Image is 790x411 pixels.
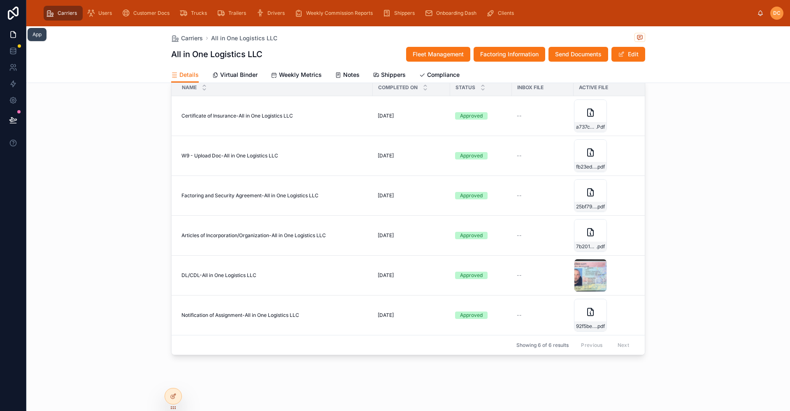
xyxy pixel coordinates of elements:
span: Compliance [427,71,460,79]
span: Trucks [191,10,207,16]
span: Name [182,84,197,91]
span: DC [773,10,781,16]
button: Edit [611,47,645,62]
a: Notes [335,67,360,84]
a: -- [517,272,569,279]
a: Weekly Commission Reports [292,6,379,21]
span: -- [517,272,522,279]
div: App [33,31,42,38]
a: a737c4b0-15ba-4e10-917f-b0ac8b284172-COI-Exp.-8-21-26.Pdf [574,99,643,132]
a: Drivers [253,6,290,21]
a: [DATE] [378,152,445,159]
span: -- [517,113,522,119]
a: [DATE] [378,232,445,239]
span: [DATE] [378,232,394,239]
span: Carriers [58,10,77,16]
span: -- [517,232,522,239]
a: Compliance [419,67,460,84]
span: 7b2017da-8924-4437-9b0e-f738ba7a5933-Certificate-of-Existence [576,243,596,250]
a: [DATE] [378,312,445,319]
span: -- [517,152,522,159]
span: Showing 6 of 6 results [516,342,569,349]
span: Drivers [267,10,285,16]
a: Articles of Incorporation/Organization-All in One Logistics LLC [181,232,368,239]
span: Fleet Management [413,50,464,58]
a: Onboarding Dash [422,6,482,21]
button: Fleet Management [406,47,470,62]
a: Approved [455,112,507,120]
span: Shippers [381,71,406,79]
span: Notes [343,71,360,79]
a: [DATE] [378,113,445,119]
span: [DATE] [378,192,394,199]
a: Factoring and Security Agreement-All in One Logistics LLC [181,192,368,199]
h1: All in One Logistics LLC [171,48,263,60]
a: DL/CDL-All in One Logistics LLC [181,272,368,279]
span: Trailers [228,10,246,16]
a: 7b2017da-8924-4437-9b0e-f738ba7a5933-Certificate-of-Existence.pdf [574,219,643,252]
span: Factoring Information [480,50,539,58]
a: Approved [455,272,507,279]
a: Approved [455,152,507,159]
span: fb23ed62-ea2e-4f04-96cf-a55e3ac276ad-W9 [576,164,596,170]
a: -- [517,152,569,159]
div: scrollable content [39,4,757,22]
span: -- [517,192,522,199]
span: Articles of Incorporation/Organization-All in One Logistics LLC [181,232,326,239]
span: Weekly Commission Reports [306,10,373,16]
span: Carriers [181,34,203,42]
a: -- [517,232,569,239]
a: Shippers [380,6,421,21]
span: .Pdf [596,124,605,130]
a: Approved [455,312,507,319]
a: W9 - Upload Doc-All in One Logistics LLC [181,152,368,159]
span: [DATE] [378,152,394,159]
span: Virtual Binder [220,71,258,79]
span: Onboarding Dash [436,10,476,16]
button: Send Documents [548,47,608,62]
span: [DATE] [378,312,394,319]
span: .pdf [596,164,605,170]
span: 92f5bef6-7433-45c4-9f70-c393fb8af367-NOA [576,323,596,330]
div: Approved [460,232,483,239]
a: Approved [455,192,507,199]
a: Virtual Binder [212,67,258,84]
span: Shippers [394,10,415,16]
a: All in One Logistics LLC [211,34,277,42]
button: Factoring Information [474,47,545,62]
a: Certificate of Insurance-All in One Logistics LLC [181,113,368,119]
span: Send Documents [555,50,602,58]
div: Approved [460,272,483,279]
a: Shippers [373,67,406,84]
a: Details [171,67,199,83]
a: Notification of Assignment-All in One Logistics LLC [181,312,368,319]
div: Approved [460,152,483,159]
div: Approved [460,312,483,319]
span: a737c4b0-15ba-4e10-917f-b0ac8b284172-COI-Exp.-8-21-26 [576,124,596,130]
a: [DATE] [378,272,445,279]
span: .pdf [596,203,605,210]
div: Approved [460,112,483,120]
span: Factoring and Security Agreement-All in One Logistics LLC [181,192,318,199]
span: W9 - Upload Doc-All in One Logistics LLC [181,152,278,159]
a: Customer Docs [119,6,175,21]
a: [DATE] [378,192,445,199]
span: Notification of Assignment-All in One Logistics LLC [181,312,299,319]
a: Trucks [177,6,213,21]
span: DL/CDL-All in One Logistics LLC [181,272,256,279]
span: [DATE] [378,113,394,119]
span: -- [517,312,522,319]
span: Users [98,10,112,16]
span: Active File [579,84,608,91]
a: -- [517,113,569,119]
a: Carriers [44,6,83,21]
a: Trailers [214,6,252,21]
a: 92f5bef6-7433-45c4-9f70-c393fb8af367-NOA.pdf [574,299,643,332]
a: Approved [455,232,507,239]
a: Users [84,6,118,21]
span: Clients [498,10,514,16]
span: Weekly Metrics [279,71,322,79]
span: Inbox File [517,84,544,91]
span: Customer Docs [133,10,170,16]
